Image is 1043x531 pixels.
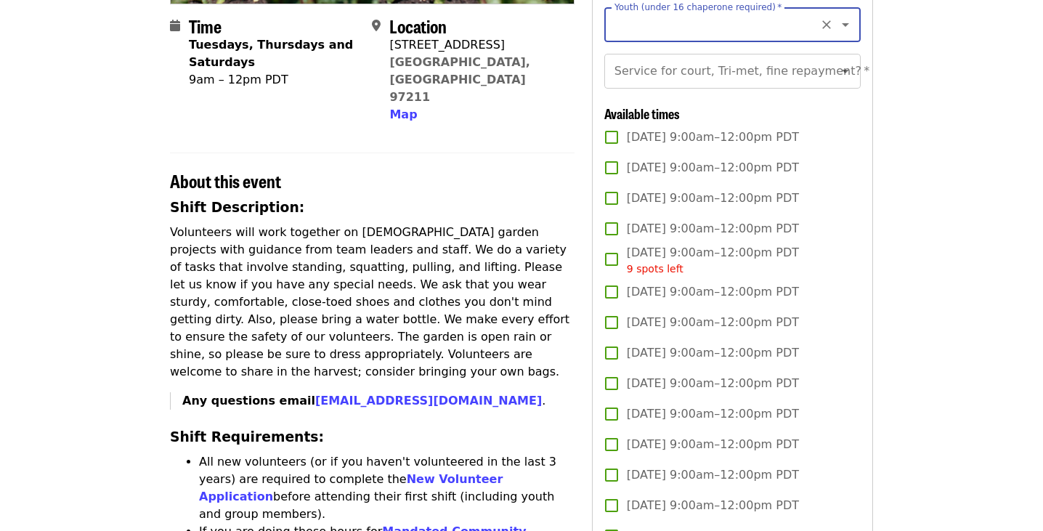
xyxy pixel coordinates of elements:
[170,429,324,445] strong: Shift Requirements:
[627,497,799,514] span: [DATE] 9:00am–12:00pm PDT
[182,394,542,408] strong: Any questions email
[189,71,360,89] div: 9am – 12pm PDT
[170,19,180,33] i: calendar icon
[389,108,417,121] span: Map
[627,405,799,423] span: [DATE] 9:00am–12:00pm PDT
[170,200,304,215] strong: Shift Description:
[614,3,782,12] label: Youth (under 16 chaperone required)
[627,263,683,275] span: 9 spots left
[372,19,381,33] i: map-marker-alt icon
[170,168,281,193] span: About this event
[816,15,837,35] button: Clear
[835,15,856,35] button: Open
[389,13,447,38] span: Location
[199,453,575,523] li: All new volunteers (or if you haven't volunteered in the last 3 years) are required to complete t...
[627,436,799,453] span: [DATE] 9:00am–12:00pm PDT
[604,104,680,123] span: Available times
[627,159,799,177] span: [DATE] 9:00am–12:00pm PDT
[627,129,799,146] span: [DATE] 9:00am–12:00pm PDT
[627,314,799,331] span: [DATE] 9:00am–12:00pm PDT
[627,344,799,362] span: [DATE] 9:00am–12:00pm PDT
[389,36,562,54] div: [STREET_ADDRESS]
[627,283,799,301] span: [DATE] 9:00am–12:00pm PDT
[170,224,575,381] p: Volunteers will work together on [DEMOGRAPHIC_DATA] garden projects with guidance from team leade...
[189,13,222,38] span: Time
[627,466,799,484] span: [DATE] 9:00am–12:00pm PDT
[627,244,799,277] span: [DATE] 9:00am–12:00pm PDT
[315,394,542,408] a: [EMAIL_ADDRESS][DOMAIN_NAME]
[389,55,530,104] a: [GEOGRAPHIC_DATA], [GEOGRAPHIC_DATA] 97211
[627,220,799,238] span: [DATE] 9:00am–12:00pm PDT
[627,190,799,207] span: [DATE] 9:00am–12:00pm PDT
[389,106,417,123] button: Map
[189,38,353,69] strong: Tuesdays, Thursdays and Saturdays
[835,61,856,81] button: Open
[182,392,575,410] p: .
[627,375,799,392] span: [DATE] 9:00am–12:00pm PDT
